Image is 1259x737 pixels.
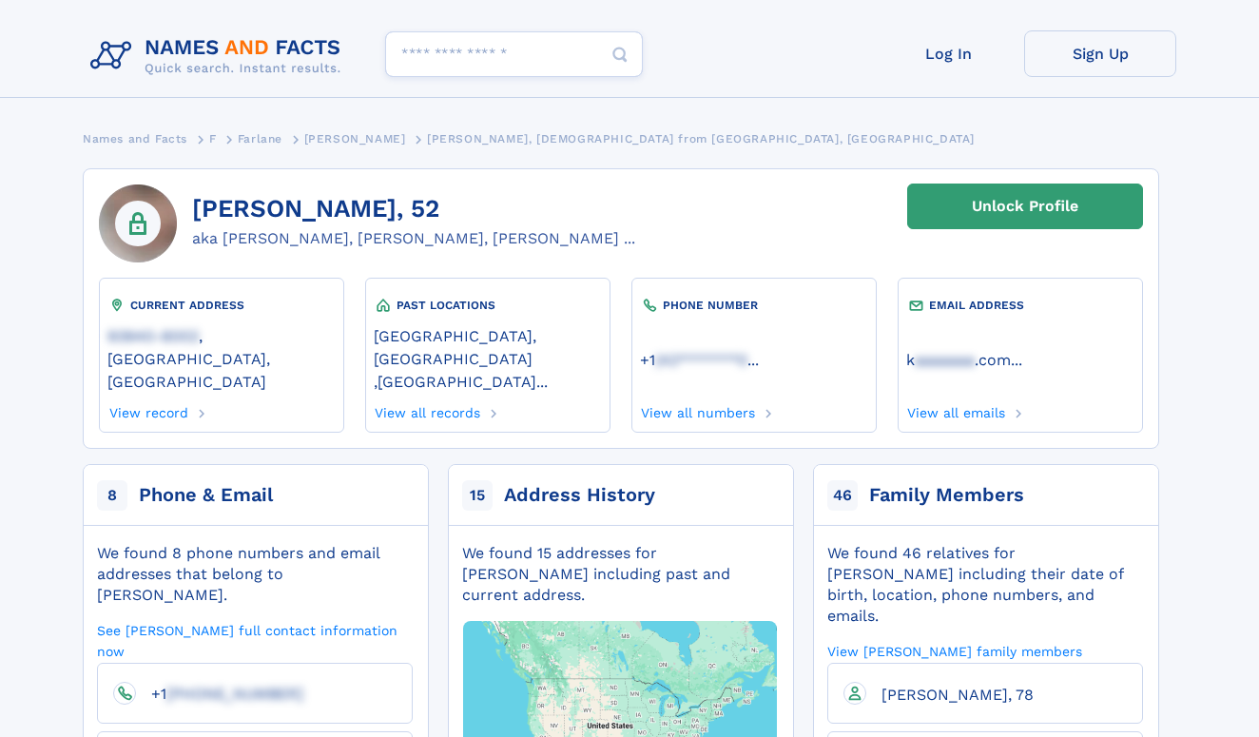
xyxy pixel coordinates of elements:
[640,351,868,369] a: ...
[972,184,1078,228] div: Unlock Profile
[872,30,1024,77] a: Log In
[1024,30,1176,77] a: Sign Up
[139,482,273,509] div: Phone & Email
[107,296,336,315] div: CURRENT ADDRESS
[304,132,406,145] span: [PERSON_NAME]
[97,480,127,511] span: 8
[107,399,188,420] a: View record
[136,684,303,702] a: +1[PHONE_NUMBER]
[504,482,655,509] div: Address History
[83,126,187,150] a: Names and Facts
[107,325,336,391] a: 93940-8002, [GEOGRAPHIC_DATA], [GEOGRAPHIC_DATA]
[907,184,1143,229] a: Unlock Profile
[374,296,602,315] div: PAST LOCATIONS
[209,132,217,145] span: F
[97,543,413,606] div: We found 8 phone numbers and email addresses that belong to [PERSON_NAME].
[597,31,643,78] button: Search Button
[238,126,282,150] a: Farlane
[640,399,756,420] a: View all numbers
[866,685,1034,703] a: [PERSON_NAME], 78
[640,296,868,315] div: PHONE NUMBER
[378,371,548,391] a: [GEOGRAPHIC_DATA]...
[906,399,1006,420] a: View all emails
[238,132,282,145] span: Farlane
[906,349,1011,369] a: kaaaaaaa.com
[209,126,217,150] a: F
[827,480,858,511] span: 46
[906,296,1134,315] div: EMAIL ADDRESS
[462,543,778,606] div: We found 15 addresses for [PERSON_NAME] including past and current address.
[906,351,1134,369] a: ...
[869,482,1024,509] div: Family Members
[97,621,413,660] a: See [PERSON_NAME] full contact information now
[881,686,1034,704] span: [PERSON_NAME], 78
[427,132,975,145] span: [PERSON_NAME], [DEMOGRAPHIC_DATA] from [GEOGRAPHIC_DATA], [GEOGRAPHIC_DATA]
[827,642,1082,660] a: View [PERSON_NAME] family members
[192,227,635,250] div: aka [PERSON_NAME], [PERSON_NAME], [PERSON_NAME] ...
[915,351,975,369] span: aaaaaaa
[304,126,406,150] a: [PERSON_NAME]
[374,325,602,368] a: [GEOGRAPHIC_DATA], [GEOGRAPHIC_DATA]
[385,31,643,77] input: search input
[83,30,357,82] img: Logo Names and Facts
[192,195,635,223] h1: [PERSON_NAME], 52
[374,315,602,399] div: ,
[374,399,481,420] a: View all records
[462,480,493,511] span: 15
[827,543,1143,627] div: We found 46 relatives for [PERSON_NAME] including their date of birth, location, phone numbers, a...
[166,685,303,703] span: [PHONE_NUMBER]
[107,327,199,345] span: 93940-8002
